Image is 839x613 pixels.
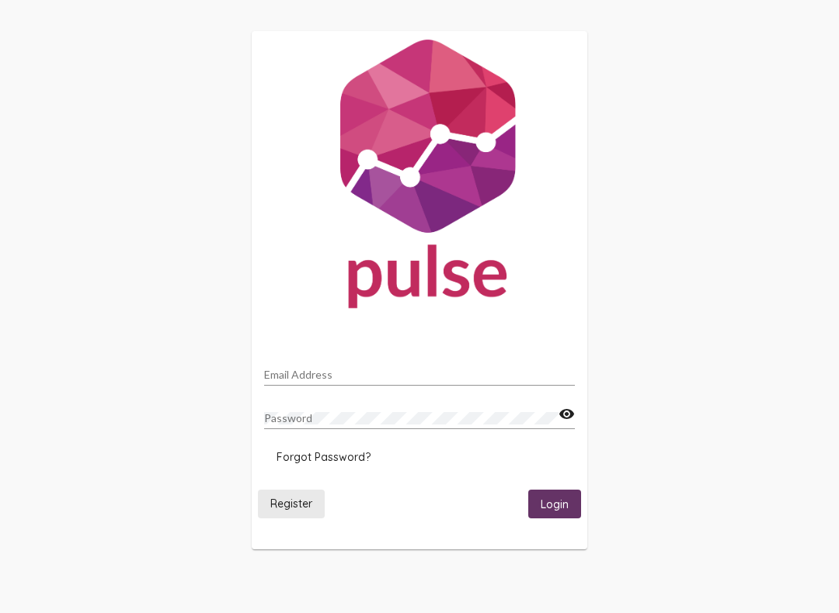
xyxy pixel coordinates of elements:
mat-icon: visibility [559,405,575,424]
button: Login [528,490,581,518]
button: Register [258,490,325,518]
span: Login [541,497,569,511]
button: Forgot Password? [264,443,383,471]
span: Register [270,497,312,511]
span: Forgot Password? [277,450,371,464]
img: Pulse For Good Logo [252,31,587,324]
